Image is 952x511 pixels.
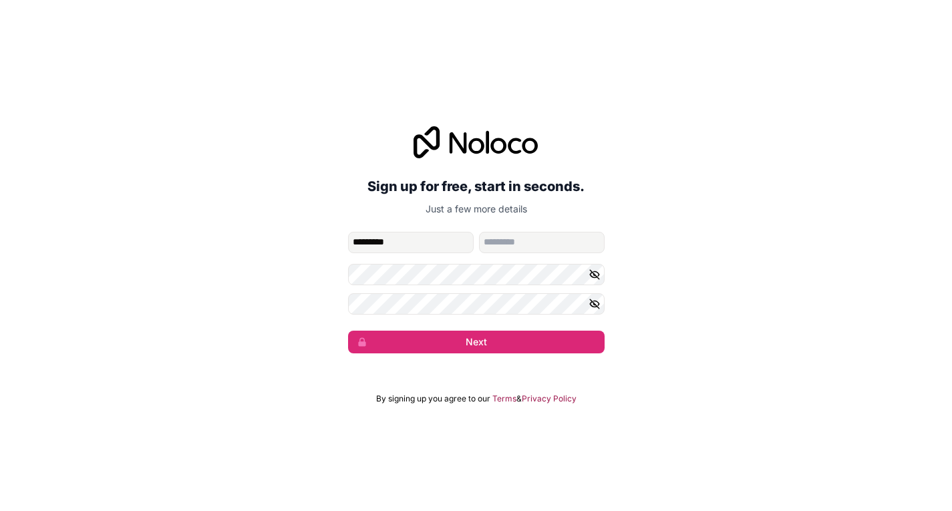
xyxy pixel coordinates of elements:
button: Next [348,331,605,353]
p: Just a few more details [348,202,605,216]
input: given-name [348,232,474,253]
span: By signing up you agree to our [376,393,490,404]
input: Confirm password [348,293,605,315]
input: family-name [479,232,605,253]
a: Terms [492,393,516,404]
span: & [516,393,522,404]
input: Password [348,264,605,285]
h2: Sign up for free, start in seconds. [348,174,605,198]
a: Privacy Policy [522,393,577,404]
